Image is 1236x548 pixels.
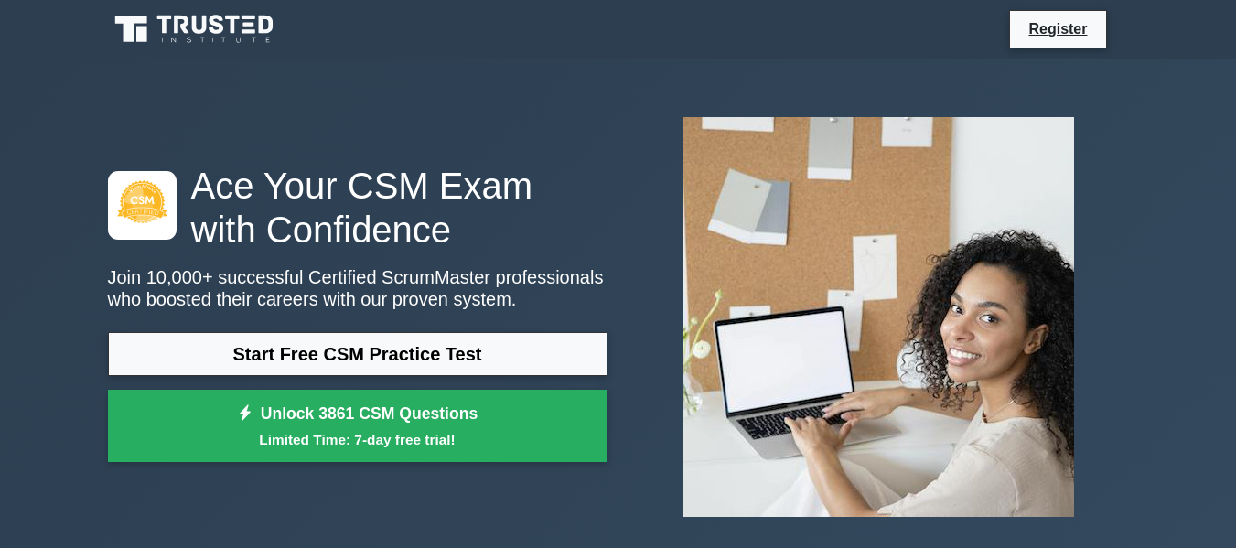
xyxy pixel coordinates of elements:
[108,266,607,310] p: Join 10,000+ successful Certified ScrumMaster professionals who boosted their careers with our pr...
[108,332,607,376] a: Start Free CSM Practice Test
[108,164,607,252] h1: Ace Your CSM Exam with Confidence
[1017,17,1098,40] a: Register
[131,429,585,450] small: Limited Time: 7-day free trial!
[108,390,607,463] a: Unlock 3861 CSM QuestionsLimited Time: 7-day free trial!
